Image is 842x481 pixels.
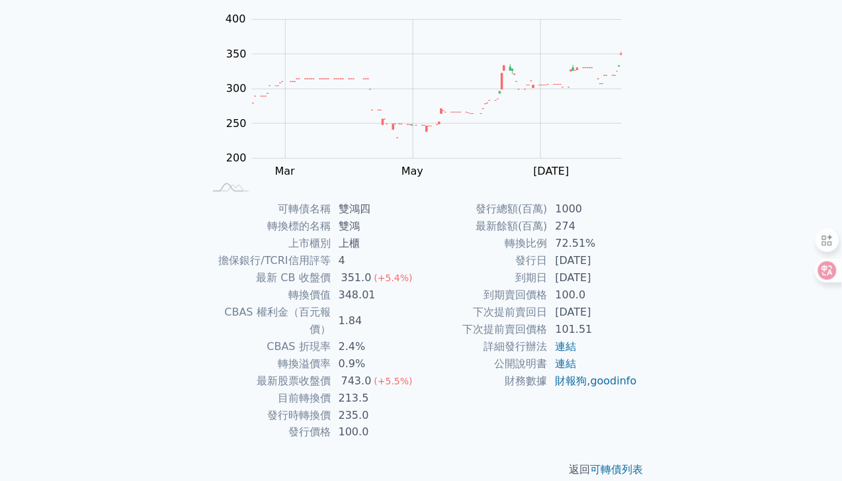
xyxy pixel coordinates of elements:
[204,355,331,372] td: 轉換溢價率
[204,407,331,424] td: 發行時轉換價
[226,13,246,26] tspan: 400
[331,424,421,441] td: 100.0
[204,390,331,407] td: 目前轉換價
[548,235,638,252] td: 72.51%
[331,304,421,338] td: 1.84
[204,338,331,355] td: CBAS 折現率
[548,218,638,235] td: 274
[421,269,548,286] td: 到期日
[204,424,331,441] td: 發行價格
[548,269,638,286] td: [DATE]
[401,165,423,178] tspan: May
[204,372,331,390] td: 最新股票收盤價
[591,374,637,387] a: goodinfo
[421,252,548,269] td: 發行日
[219,13,642,178] g: Chart
[374,273,413,283] span: (+5.4%)
[204,286,331,304] td: 轉換價值
[275,165,296,178] tspan: Mar
[421,304,548,321] td: 下次提前賣回日
[591,464,644,476] a: 可轉債列表
[556,340,577,353] a: 連結
[204,252,331,269] td: 擔保銀行/TCRI信用評等
[421,200,548,218] td: 發行總額(百萬)
[204,200,331,218] td: 可轉債名稱
[421,338,548,355] td: 詳細發行辦法
[226,83,247,95] tspan: 300
[331,218,421,235] td: 雙鴻
[331,200,421,218] td: 雙鴻四
[331,338,421,355] td: 2.4%
[421,321,548,338] td: 下次提前賣回價格
[189,462,654,478] p: 返回
[331,286,421,304] td: 348.01
[204,218,331,235] td: 轉換標的名稱
[421,235,548,252] td: 轉換比例
[534,165,569,178] tspan: [DATE]
[339,269,374,286] div: 351.0
[421,355,548,372] td: 公開說明書
[548,200,638,218] td: 1000
[548,372,638,390] td: ,
[204,304,331,338] td: CBAS 權利金（百元報價）
[226,48,247,60] tspan: 350
[204,235,331,252] td: 上市櫃別
[548,252,638,269] td: [DATE]
[374,376,413,386] span: (+5.5%)
[548,286,638,304] td: 100.0
[331,355,421,372] td: 0.9%
[204,269,331,286] td: 最新 CB 收盤價
[421,372,548,390] td: 財務數據
[556,357,577,370] a: 連結
[226,117,247,130] tspan: 250
[331,407,421,424] td: 235.0
[339,372,374,390] div: 743.0
[421,218,548,235] td: 最新餘額(百萬)
[421,286,548,304] td: 到期賣回價格
[226,152,247,165] tspan: 200
[331,390,421,407] td: 213.5
[331,252,421,269] td: 4
[331,235,421,252] td: 上櫃
[556,374,587,387] a: 財報狗
[548,304,638,321] td: [DATE]
[548,321,638,338] td: 101.51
